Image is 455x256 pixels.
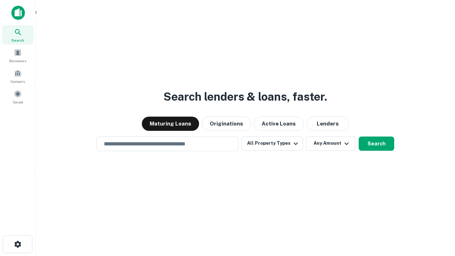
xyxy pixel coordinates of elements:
[9,58,26,64] span: Borrowers
[2,25,33,44] a: Search
[202,117,251,131] button: Originations
[2,87,33,106] a: Saved
[254,117,304,131] button: Active Loans
[419,199,455,233] iframe: Chat Widget
[11,79,25,84] span: Contacts
[11,37,24,43] span: Search
[2,46,33,65] a: Borrowers
[2,66,33,86] a: Contacts
[13,99,23,105] span: Saved
[241,137,303,151] button: All Property Types
[306,137,356,151] button: Any Amount
[306,117,349,131] button: Lenders
[359,137,394,151] button: Search
[11,6,25,20] img: capitalize-icon.png
[164,88,327,105] h3: Search lenders & loans, faster.
[142,117,199,131] button: Maturing Loans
